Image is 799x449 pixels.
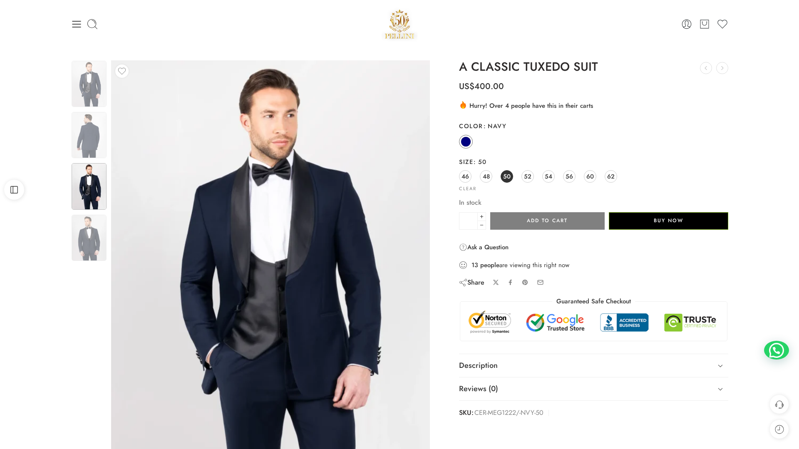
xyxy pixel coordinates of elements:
[459,197,728,208] p: In stock
[471,261,478,269] strong: 13
[459,377,728,401] a: Reviews (0)
[503,171,511,182] span: 50
[524,171,531,182] span: 52
[681,18,692,30] a: Login / Register
[459,60,728,74] h1: A CLASSIC TUXEDO SUIT
[542,170,555,183] a: 54
[607,171,615,182] span: 62
[552,297,635,306] legend: Guaranteed Safe Checkout
[584,170,596,183] a: 60
[699,18,710,30] a: Cart
[609,212,728,230] button: Buy Now
[459,186,476,191] a: Clear options
[462,171,469,182] span: 46
[545,171,552,182] span: 54
[501,170,513,183] a: 50
[382,6,417,42] img: Pellini
[563,170,576,183] a: 56
[521,170,534,183] a: 52
[459,212,478,230] input: Product quantity
[490,212,604,230] button: Add to cart
[473,157,486,166] span: 50
[72,215,107,261] img: cer-meg1222.-1-scaled-1.webp
[459,354,728,377] a: Description
[459,80,474,92] span: US$
[717,18,728,30] a: Wishlist
[459,242,509,252] a: Ask a Question
[480,170,492,183] a: 48
[459,80,504,92] bdi: 400.00
[72,163,107,210] img: cer-meg1222.-1-scaled-1.webp
[483,122,507,130] span: Navy
[566,171,573,182] span: 56
[72,112,107,158] img: cer-meg1222.-1-scaled-1.webp
[605,170,617,183] a: 62
[382,6,417,42] a: Pellini -
[474,407,543,419] span: CER-MEG1222/-NVY-50
[459,407,474,419] strong: SKU:
[72,61,107,107] img: cer-meg1222.-1-scaled-1.webp
[480,261,499,269] strong: people
[586,171,594,182] span: 60
[459,260,728,270] div: are viewing this right now
[459,122,728,130] label: Color
[459,170,471,183] a: 46
[466,310,721,335] img: Trust
[459,158,728,166] label: Size
[459,278,484,287] div: Share
[483,171,490,182] span: 48
[459,100,728,110] div: Hurry! Over 4 people have this in their carts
